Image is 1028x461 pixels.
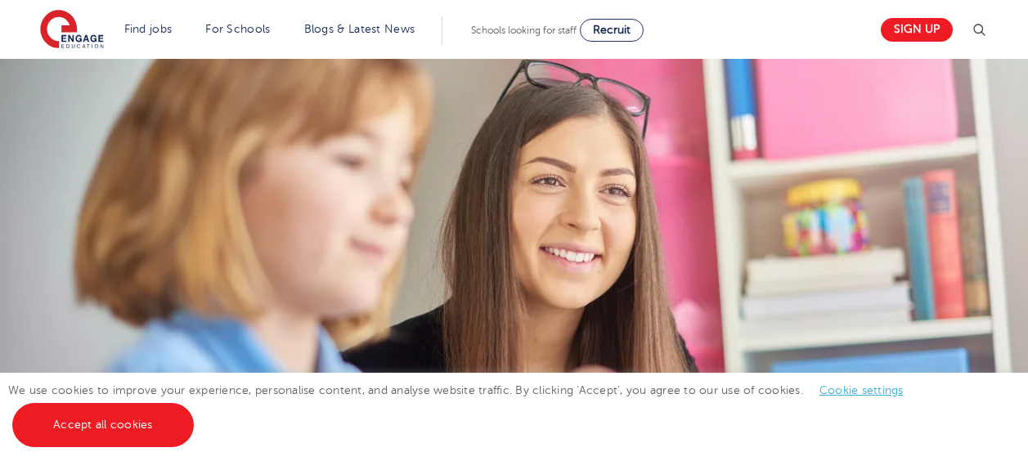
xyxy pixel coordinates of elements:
[8,384,920,431] span: We use cookies to improve your experience, personalise content, and analyse website traffic. By c...
[304,23,415,35] a: Blogs & Latest News
[12,403,194,447] a: Accept all cookies
[819,384,904,396] a: Cookie settings
[124,23,173,35] a: Find jobs
[471,25,577,36] span: Schools looking for staff
[40,10,104,51] img: Engage Education
[205,23,270,35] a: For Schools
[881,18,953,42] a: Sign up
[580,19,644,42] a: Recruit
[593,24,631,36] span: Recruit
